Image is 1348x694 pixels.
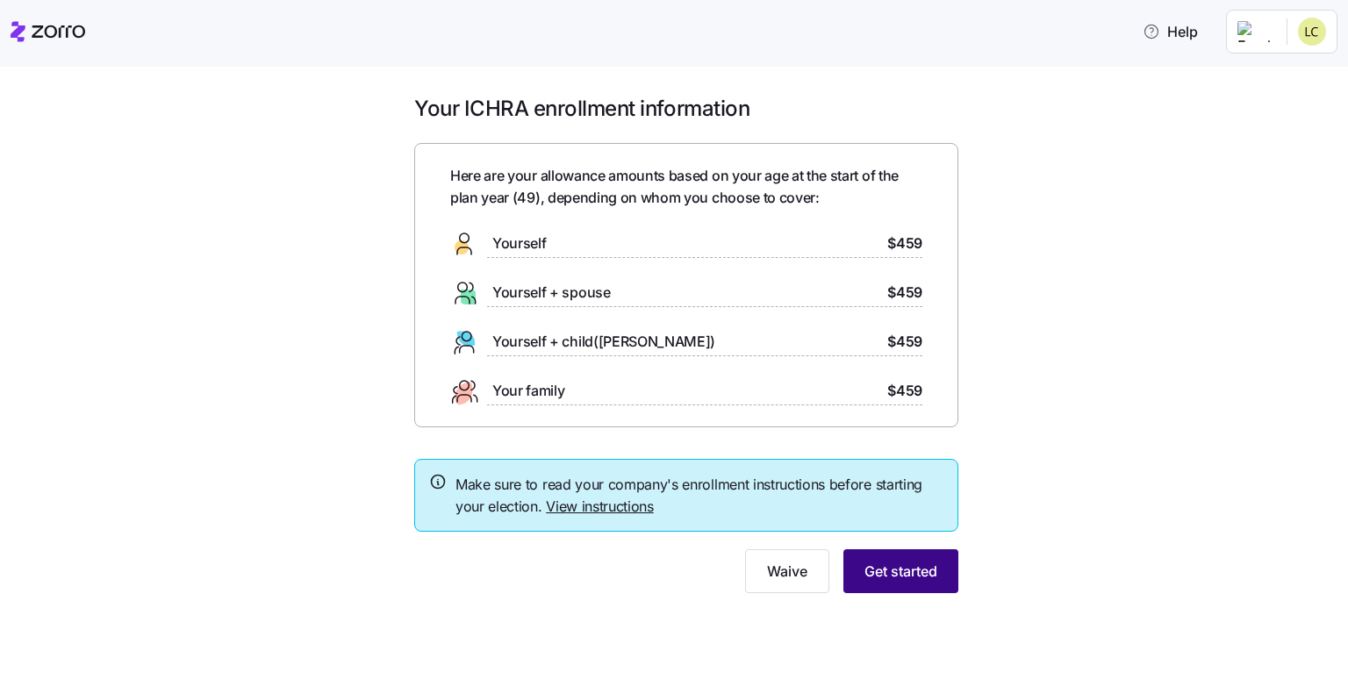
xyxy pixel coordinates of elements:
[887,282,922,304] span: $459
[492,380,564,402] span: Your family
[887,331,922,353] span: $459
[887,233,922,254] span: $459
[745,549,829,593] button: Waive
[455,474,943,518] span: Make sure to read your company's enrollment instructions before starting your election.
[492,282,611,304] span: Yourself + spouse
[1237,21,1273,42] img: Employer logo
[492,331,715,353] span: Yourself + child([PERSON_NAME])
[546,497,654,515] a: View instructions
[767,561,807,582] span: Waive
[414,95,958,122] h1: Your ICHRA enrollment information
[1143,21,1198,42] span: Help
[450,165,922,209] span: Here are your allowance amounts based on your age at the start of the plan year ( 49 ), depending...
[843,549,958,593] button: Get started
[887,380,922,402] span: $459
[1129,14,1212,49] button: Help
[492,233,546,254] span: Yourself
[864,561,937,582] span: Get started
[1298,18,1326,46] img: 5a9ccd341937cf74e1c5f6eb633f275f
